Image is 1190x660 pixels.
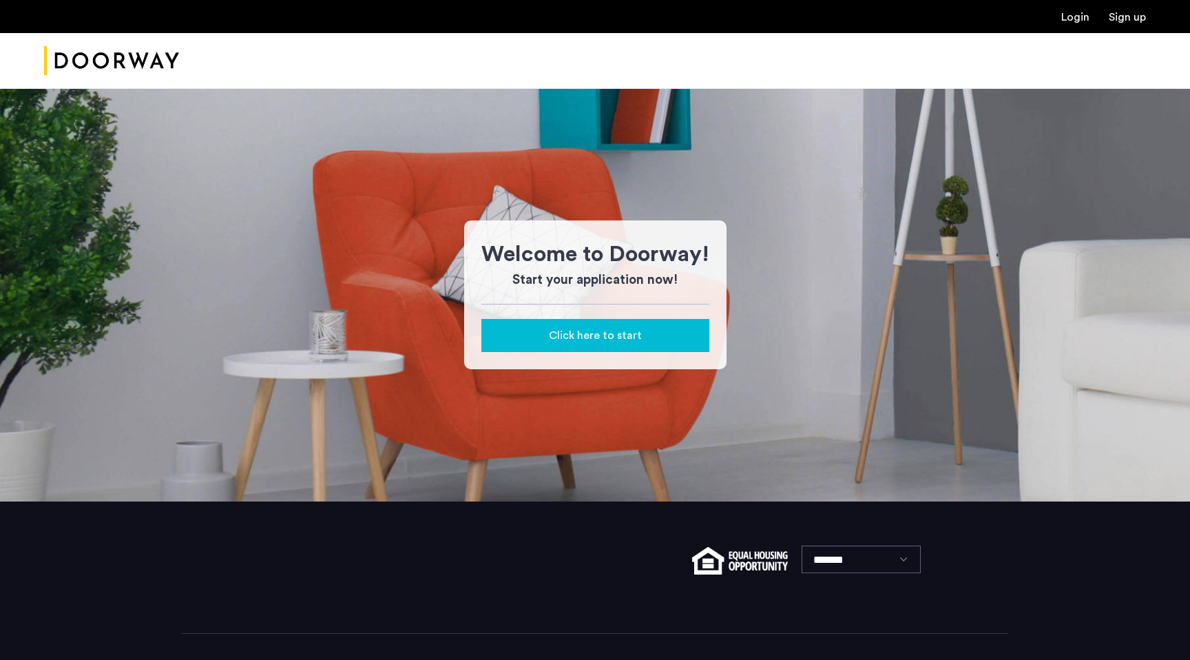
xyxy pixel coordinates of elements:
select: Language select [802,546,921,573]
a: Cazamio Logo [44,35,179,87]
img: logo [44,35,179,87]
img: equal-housing.png [692,547,788,575]
h1: Welcome to Doorway! [481,238,709,271]
span: Click here to start [549,327,642,344]
a: Registration [1109,12,1146,23]
a: Login [1061,12,1089,23]
button: button [481,319,709,352]
h3: Start your application now! [481,271,709,290]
